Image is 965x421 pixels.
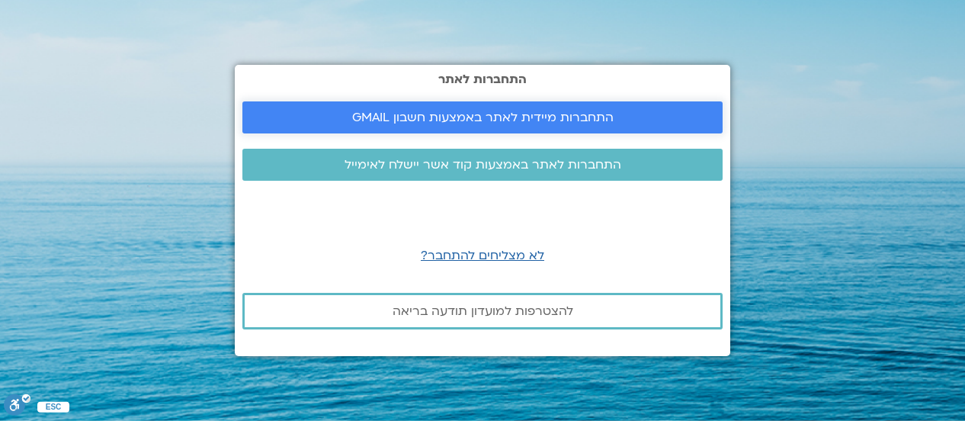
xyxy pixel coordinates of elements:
[242,149,723,181] a: התחברות לאתר באמצעות קוד אשר יישלח לאימייל
[352,111,614,124] span: התחברות מיידית לאתר באמצעות חשבון GMAIL
[393,304,573,318] span: להצטרפות למועדון תודעה בריאה
[421,247,544,264] a: לא מצליחים להתחבר?
[242,101,723,133] a: התחברות מיידית לאתר באמצעות חשבון GMAIL
[345,158,621,172] span: התחברות לאתר באמצעות קוד אשר יישלח לאימייל
[242,72,723,86] h2: התחברות לאתר
[242,293,723,329] a: להצטרפות למועדון תודעה בריאה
